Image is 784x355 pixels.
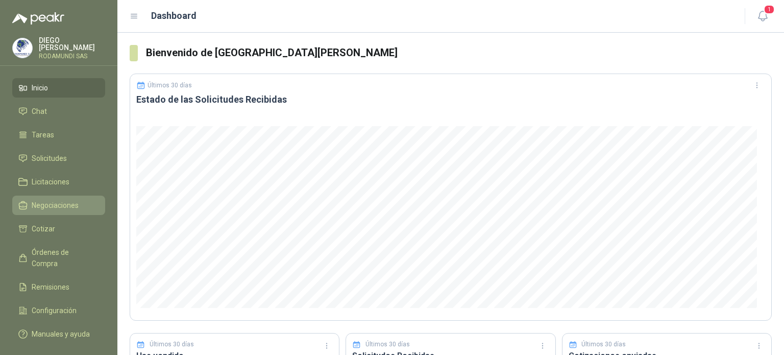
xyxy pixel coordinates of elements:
[32,281,69,293] span: Remisiones
[32,328,90,340] span: Manuales y ayuda
[32,223,55,234] span: Cotizar
[39,53,105,59] p: RODAMUNDI SAS
[32,247,95,269] span: Órdenes de Compra
[581,340,626,349] p: Últimos 30 días
[32,82,48,93] span: Inicio
[146,45,772,61] h3: Bienvenido de [GEOGRAPHIC_DATA][PERSON_NAME]
[32,129,54,140] span: Tareas
[12,78,105,98] a: Inicio
[764,5,775,14] span: 1
[136,93,765,106] h3: Estado de las Solicitudes Recibidas
[32,106,47,117] span: Chat
[753,7,772,26] button: 1
[150,340,194,349] p: Últimos 30 días
[12,149,105,168] a: Solicitudes
[12,172,105,192] a: Licitaciones
[32,176,69,187] span: Licitaciones
[32,200,79,211] span: Negociaciones
[12,12,64,25] img: Logo peakr
[32,153,67,164] span: Solicitudes
[12,219,105,239] a: Cotizar
[39,37,105,51] p: DIEGO [PERSON_NAME]
[12,196,105,215] a: Negociaciones
[12,301,105,320] a: Configuración
[12,324,105,344] a: Manuales y ayuda
[13,38,32,58] img: Company Logo
[151,9,197,23] h1: Dashboard
[12,125,105,145] a: Tareas
[148,82,192,89] p: Últimos 30 días
[12,277,105,297] a: Remisiones
[365,340,410,349] p: Últimos 30 días
[12,102,105,121] a: Chat
[32,305,77,316] span: Configuración
[12,243,105,273] a: Órdenes de Compra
